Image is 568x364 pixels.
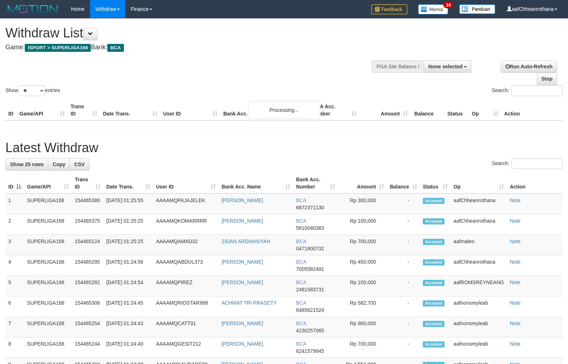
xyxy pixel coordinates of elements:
a: Note [510,197,520,203]
td: 154465282 [72,276,103,296]
td: aafChheanrothana [451,255,507,276]
span: BCA [296,218,306,224]
span: Show 25 rows [10,161,44,167]
span: Accepted [423,259,444,265]
td: [DATE] 01:24:40 [103,337,153,358]
td: 5 [5,276,24,296]
h4: Game: Bank: [5,44,371,51]
td: aafROMSREYNEANG [451,276,507,296]
span: BCA [296,238,306,244]
div: PGA Site Balance / [372,60,424,73]
span: BCA [296,197,306,203]
td: Rp 100,000 [338,214,387,235]
th: Action [507,173,563,194]
a: Copy [48,158,70,170]
td: aafChheanrothana [451,214,507,235]
td: 7 [5,317,24,337]
td: AAAAMQKOMARRRR [153,214,219,235]
span: BCA [296,341,306,347]
td: - [387,255,420,276]
td: 154465306 [72,296,103,317]
img: Feedback.jpg [371,4,407,14]
span: Copy 5610040383 to clipboard [296,225,324,231]
td: 154465244 [72,337,103,358]
th: Amount [359,100,411,120]
th: Amount: activate to sort column ascending [338,173,387,194]
td: aafnonsreyleab [451,317,507,337]
td: 154465380 [72,194,103,214]
a: Note [510,341,520,347]
th: Action [501,100,563,120]
td: SUPERLIGA168 [24,296,72,317]
td: [DATE] 01:24:56 [103,255,153,276]
td: aafnonsreyleab [451,337,507,358]
th: Date Trans.: activate to sort column ascending [103,173,153,194]
a: ZIDAN ARDIANSYAH [222,238,270,244]
td: AAAAMQABDUL373 [153,255,219,276]
td: Rp 900,000 [338,317,387,337]
select: Showentries [18,85,45,96]
span: None selected [428,64,462,69]
td: 1 [5,194,24,214]
th: Status [444,100,469,120]
a: ACHMAT TRI PRASETY [222,300,277,306]
td: aafmaleo [451,235,507,255]
span: Copy 6241579945 to clipboard [296,348,324,354]
label: Search: [492,158,563,169]
td: - [387,235,420,255]
td: Rp 100,000 [338,276,387,296]
th: ID [5,100,17,120]
td: 3 [5,235,24,255]
span: BCA [296,300,306,306]
td: 2 [5,214,24,235]
td: AAAAMQCATT01 [153,317,219,337]
td: AAAAMQPIREZ [153,276,219,296]
td: [DATE] 01:24:43 [103,317,153,337]
td: SUPERLIGA168 [24,194,72,214]
img: MOTION_logo.png [5,4,60,14]
img: Button%20Memo.svg [418,4,448,14]
td: SUPERLIGA168 [24,235,72,255]
td: 154465375 [72,214,103,235]
th: Bank Acc. Number [308,100,359,120]
input: Search: [511,85,563,96]
td: Rp 300,000 [338,194,387,214]
th: Status: activate to sort column ascending [420,173,451,194]
td: SUPERLIGA168 [24,317,72,337]
td: AAAAMQRIOSTAR999 [153,296,219,317]
th: User ID [160,100,220,120]
td: AAAAMQGESIT212 [153,337,219,358]
a: Note [510,320,520,326]
td: - [387,276,420,296]
th: Trans ID: activate to sort column ascending [72,173,103,194]
td: [DATE] 01:25:55 [103,194,153,214]
span: Copy 2481583731 to clipboard [296,287,324,292]
h1: Latest Withdraw [5,141,563,155]
a: [PERSON_NAME] [222,197,263,203]
th: Bank Acc. Name [220,100,308,120]
td: - [387,317,420,337]
td: SUPERLIGA168 [24,214,72,235]
a: [PERSON_NAME] [222,341,263,347]
a: Note [510,279,520,285]
td: Rp 582,700 [338,296,387,317]
a: [PERSON_NAME] [222,279,263,285]
td: - [387,296,420,317]
span: Accepted [423,321,444,327]
input: Search: [511,158,563,169]
td: - [387,337,420,358]
a: [PERSON_NAME] [222,218,263,224]
td: SUPERLIGA168 [24,255,72,276]
span: BCA [296,259,306,265]
th: Balance [411,100,444,120]
th: Game/API: activate to sort column ascending [24,173,72,194]
span: Copy 6872371130 to clipboard [296,205,324,210]
th: ID: activate to sort column descending [5,173,24,194]
span: Accepted [423,341,444,347]
td: Rp 450,000 [338,255,387,276]
th: Game/API [17,100,68,120]
span: Copy 4230257065 to clipboard [296,328,324,333]
label: Show entries [5,85,60,96]
td: [DATE] 01:25:25 [103,235,153,255]
span: Copy 0471600732 to clipboard [296,246,324,251]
